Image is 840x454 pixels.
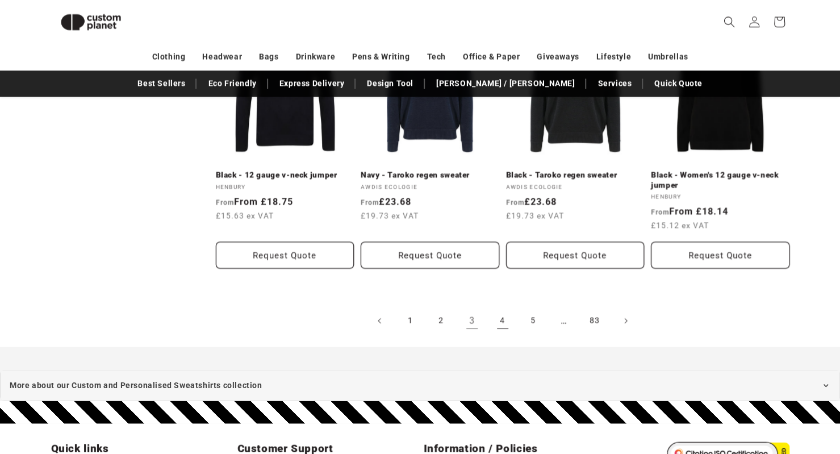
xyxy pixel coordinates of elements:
[361,170,499,181] a: Navy - Taroko regen sweater
[427,47,445,67] a: Tech
[506,170,645,181] a: Black - Taroko regen sweater
[650,331,840,454] iframe: Chat Widget
[202,47,242,67] a: Headwear
[259,47,278,67] a: Bags
[651,242,789,269] button: Request Quote
[10,378,262,393] span: More about our Custom and Personalised Sweatshirts collection
[459,309,484,334] a: Page 3
[717,10,742,35] summary: Search
[613,309,638,334] a: Next page
[216,242,354,269] button: Request Quote
[296,47,335,67] a: Drinkware
[216,309,789,334] nav: Pagination
[463,47,520,67] a: Office & Paper
[649,74,708,94] a: Quick Quote
[648,47,688,67] a: Umbrellas
[202,74,262,94] a: Eco Friendly
[651,170,789,190] a: Black - Women's 12 gauge v-neck jumper
[51,5,131,40] img: Custom Planet
[537,47,579,67] a: Giveaways
[361,74,419,94] a: Design Tool
[367,309,392,334] a: Previous page
[274,74,350,94] a: Express Delivery
[506,242,645,269] button: Request Quote
[551,309,576,334] span: …
[592,74,637,94] a: Services
[429,309,454,334] a: Page 2
[582,309,607,334] a: Page 83
[361,242,499,269] button: Request Quote
[216,170,354,181] a: Black - 12 gauge v-neck jumper
[132,74,191,94] a: Best Sellers
[398,309,423,334] a: Page 1
[352,47,409,67] a: Pens & Writing
[490,309,515,334] a: Page 4
[431,74,580,94] a: [PERSON_NAME] / [PERSON_NAME]
[521,309,546,334] a: Page 5
[152,47,186,67] a: Clothing
[596,47,631,67] a: Lifestyle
